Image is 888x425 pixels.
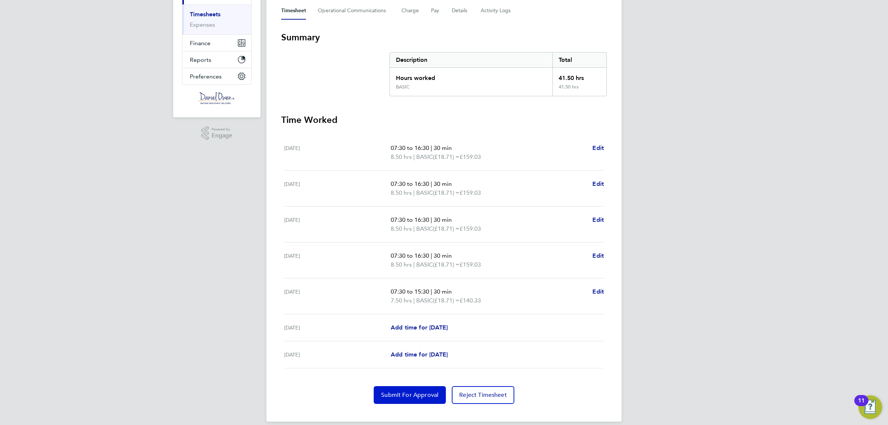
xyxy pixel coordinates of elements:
span: 30 min [434,216,452,223]
button: Pay [431,2,440,20]
a: Add time for [DATE] [391,323,448,332]
span: (£18.71) = [433,153,460,160]
a: Edit [592,144,604,153]
a: Go to home page [182,92,252,104]
a: Timesheets [190,11,221,18]
span: Powered by [212,126,232,133]
span: 8.50 hrs [391,261,412,268]
div: [DATE] [284,287,391,305]
a: Edit [592,215,604,224]
span: Edit [592,252,604,259]
span: 07:30 to 16:30 [391,216,429,223]
span: | [413,261,415,268]
div: [DATE] [284,180,391,197]
button: Charge [401,2,419,20]
span: £159.03 [460,189,481,196]
span: 07:30 to 16:30 [391,252,429,259]
div: [DATE] [284,350,391,359]
span: 8.50 hrs [391,189,412,196]
span: | [413,189,415,196]
a: Edit [592,287,604,296]
span: Reports [190,56,211,63]
div: Timesheets [182,4,251,34]
button: Submit For Approval [374,386,446,404]
span: | [431,144,432,151]
span: Edit [592,216,604,223]
a: Expenses [190,21,215,28]
span: (£18.71) = [433,261,460,268]
a: Powered byEngage [201,126,233,140]
span: 30 min [434,288,452,295]
span: | [431,288,432,295]
div: 41.50 hrs [552,68,606,84]
div: Summary [390,52,607,96]
div: Description [390,53,552,67]
a: Edit [592,251,604,260]
span: Add time for [DATE] [391,324,448,331]
h3: Time Worked [281,114,607,126]
div: 11 [858,401,865,410]
span: 07:30 to 16:30 [391,180,429,187]
section: Timesheet [281,31,607,404]
button: Open Resource Center, 11 new notifications [858,395,882,419]
span: (£18.71) = [433,225,460,232]
span: BASIC [416,153,433,161]
span: (£18.71) = [433,297,460,304]
button: Operational Communications [318,2,390,20]
div: Total [552,53,606,67]
span: Edit [592,288,604,295]
span: BASIC [416,224,433,233]
span: (£18.71) = [433,189,460,196]
span: | [431,180,432,187]
span: 30 min [434,144,452,151]
span: Edit [592,180,604,187]
button: Activity Logs [481,2,512,20]
span: 8.50 hrs [391,153,412,160]
span: 07:30 to 16:30 [391,144,429,151]
span: BASIC [416,296,433,305]
button: Reports [182,51,251,68]
span: | [431,216,432,223]
button: Timesheet [281,2,306,20]
span: 30 min [434,252,452,259]
span: £140.33 [460,297,481,304]
span: £159.03 [460,153,481,160]
span: BASIC [416,260,433,269]
div: Hours worked [390,68,552,84]
span: Reject Timesheet [459,391,507,399]
span: Submit For Approval [381,391,438,399]
span: BASIC [416,188,433,197]
a: Edit [592,180,604,188]
span: | [431,252,432,259]
span: £159.03 [460,225,481,232]
div: [DATE] [284,251,391,269]
div: [DATE] [284,215,391,233]
span: 30 min [434,180,452,187]
span: 07:30 to 15:30 [391,288,429,295]
span: 8.50 hrs [391,225,412,232]
div: [DATE] [284,323,391,332]
button: Reject Timesheet [452,386,514,404]
span: | [413,153,415,160]
img: danielowen-logo-retina.png [198,92,235,104]
div: BASIC [396,84,410,90]
button: Preferences [182,68,251,84]
span: Preferences [190,73,222,80]
button: Details [452,2,469,20]
span: Engage [212,133,232,139]
div: [DATE] [284,144,391,161]
span: Edit [592,144,604,151]
span: £159.03 [460,261,481,268]
span: Finance [190,40,211,47]
h3: Summary [281,31,607,43]
div: 41.50 hrs [552,84,606,96]
button: Finance [182,35,251,51]
a: Add time for [DATE] [391,350,448,359]
span: | [413,225,415,232]
span: 7.50 hrs [391,297,412,304]
span: Add time for [DATE] [391,351,448,358]
span: | [413,297,415,304]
